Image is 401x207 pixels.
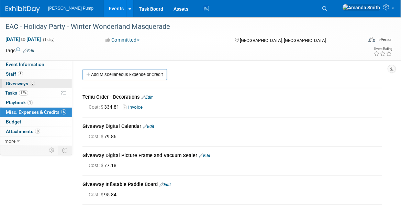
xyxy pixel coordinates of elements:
a: Tasks12% [0,88,72,98]
div: Temu Order - Decorations [82,94,382,102]
span: Event Information [6,62,44,67]
a: Giveaways6 [0,79,72,88]
img: Amanda Smith [342,4,380,11]
span: 77.18 [89,163,119,168]
span: [DATE] [DATE] [5,36,41,42]
span: Attachments [6,129,40,134]
td: Toggle Event Tabs [58,146,72,155]
span: Tasks [5,90,28,96]
a: Edit [159,182,171,187]
span: 5 [18,71,23,76]
div: Giveaway Digital Calendar [82,123,382,131]
div: In-Person [376,37,392,42]
a: Attachments8 [0,127,72,136]
div: EAC - Holiday Party - Winter Wonderland Masquerade [3,21,355,33]
a: Budget [0,117,72,127]
a: Edit [199,153,210,158]
span: Cost: $ [89,192,104,197]
span: Playbook [6,100,33,105]
a: more [0,137,72,146]
span: 95.84 [89,192,119,197]
span: Budget [6,119,21,124]
img: Format-Inperson.png [368,37,375,42]
a: Edit [141,95,153,100]
span: 6 [30,81,35,86]
a: Invoice [123,105,145,110]
a: Misc. Expenses & Credits6 [0,108,72,117]
span: 6 [61,109,66,115]
span: Misc. Expenses & Credits [6,109,66,115]
div: Event Rating [374,47,392,51]
a: Add Miscellaneous Expense or Credit [82,69,167,80]
div: Giveaway Digital Picture Frame and Vacuum Sealer [82,152,382,160]
a: Staff5 [0,69,72,79]
span: [PERSON_NAME] Pump [48,6,93,11]
span: 8 [35,129,40,134]
span: Cost: $ [89,104,104,110]
button: Committed [103,36,142,43]
span: to [20,36,26,42]
a: Playbook1 [0,98,72,107]
a: Event Information [0,60,72,69]
span: (1 day) [42,37,55,42]
span: Giveaways [6,81,35,86]
span: 12% [19,90,28,96]
span: Cost: $ [89,163,104,168]
td: Personalize Event Tab Strip [46,146,58,155]
td: Tags [5,47,34,54]
a: Edit [23,48,34,53]
span: Cost: $ [89,134,104,139]
span: 334.81 [89,104,122,110]
span: 1 [27,100,33,105]
span: Staff [6,71,23,77]
span: more [4,138,15,144]
div: Giveaway Inflatable Paddle Board [82,181,382,189]
div: Event Format [332,36,392,46]
span: [GEOGRAPHIC_DATA], [GEOGRAPHIC_DATA] [240,38,326,43]
span: 79.86 [89,134,119,139]
a: Edit [143,124,154,129]
img: ExhibitDay [5,6,40,13]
